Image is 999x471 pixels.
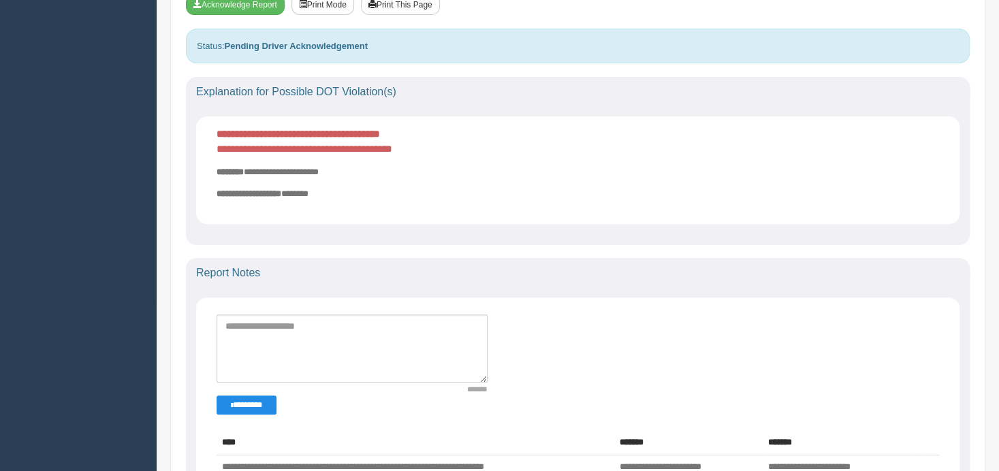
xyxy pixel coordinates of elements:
[186,29,970,63] div: Status:
[186,258,970,288] div: Report Notes
[186,77,970,107] div: Explanation for Possible DOT Violation(s)
[217,395,276,415] button: Change Filter Options
[224,41,367,51] strong: Pending Driver Acknowledgement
